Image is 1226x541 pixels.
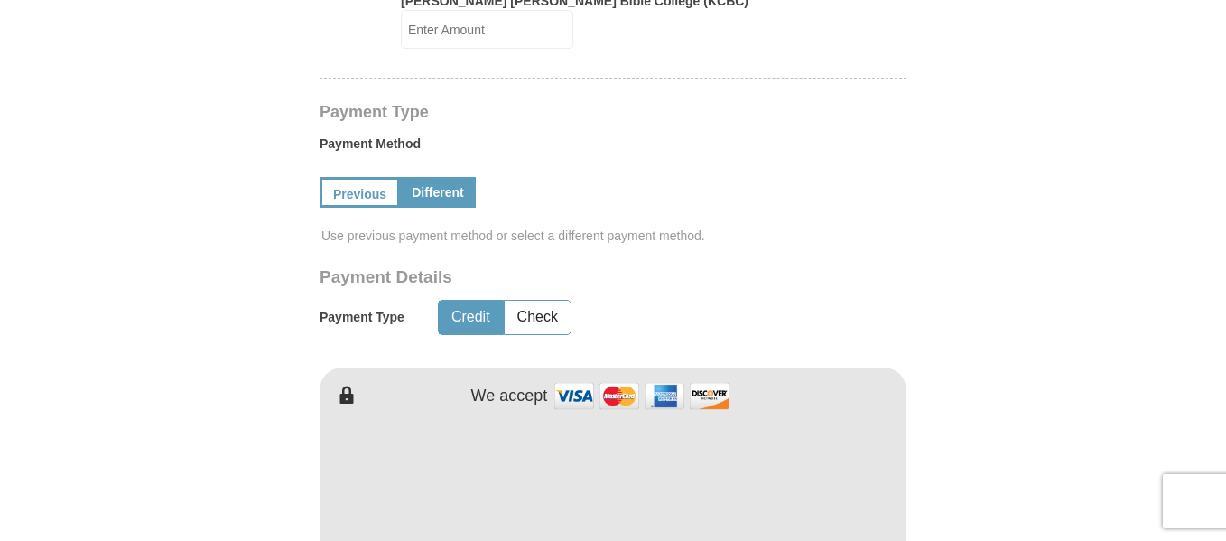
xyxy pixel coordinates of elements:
h5: Payment Type [320,310,404,325]
input: Enter Amount [401,10,573,49]
a: Previous [320,177,400,208]
label: Payment Method [320,135,906,162]
span: Use previous payment method or select a different payment method. [321,227,908,245]
img: credit cards accepted [552,377,732,415]
h4: We accept [471,387,548,406]
a: Different [400,177,476,208]
h4: Payment Type [320,105,906,119]
button: Check [505,301,571,334]
button: Credit [439,301,503,334]
h3: Payment Details [320,267,780,288]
